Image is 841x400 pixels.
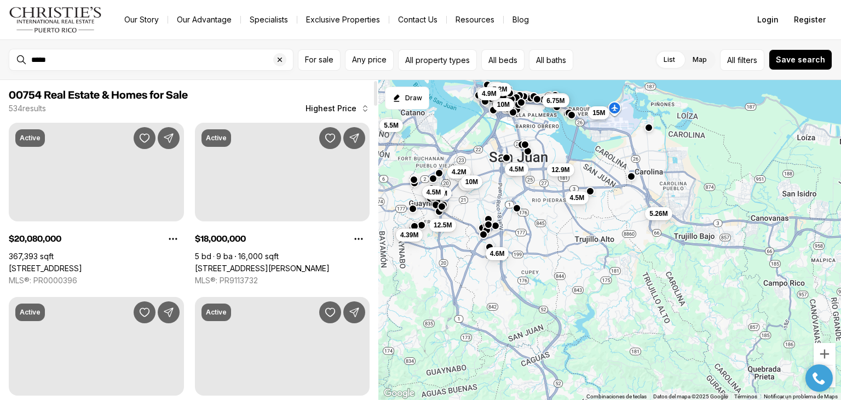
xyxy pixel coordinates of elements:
button: Save Property: 66 ROAD 66 & ROAD 3 [134,127,155,149]
button: 10M [492,98,514,111]
span: 4.5M [509,164,524,173]
span: Register [794,15,826,24]
button: 5M [487,82,505,95]
button: Share Property [158,301,180,323]
button: Save search [769,49,832,70]
a: Notificar un problema de Maps [764,393,838,399]
span: 10M [465,177,477,186]
button: Contact Us [389,12,446,27]
button: All beds [481,49,525,71]
a: Specialists [241,12,297,27]
button: Login [751,9,785,31]
button: Share Property [343,127,365,149]
span: 12.5M [434,220,452,229]
span: Highest Price [306,104,356,113]
span: 5.5M [384,121,399,130]
button: Any price [345,49,394,71]
button: 4.6M [485,247,509,260]
button: 4.75M [424,186,451,199]
span: 4.5M [569,193,584,202]
button: Save Property: 175 CALLE RUISEÑOR ST [319,127,341,149]
a: Our Advantage [168,12,240,27]
button: Ampliar [814,343,836,365]
span: 7.2M [492,85,507,94]
span: 4.39M [400,231,418,239]
span: Login [757,15,779,24]
button: Share Property [158,127,180,149]
span: 4.75M [429,188,447,197]
button: Start drawing [385,87,429,110]
span: 4.2M [452,168,466,176]
button: 5.26M [645,207,672,220]
button: 4.5M [565,191,589,204]
button: 6.75M [542,94,569,107]
span: 4.9M [482,89,497,98]
p: Active [206,308,227,317]
button: 6.5M [546,93,569,106]
span: 5.26M [649,209,667,218]
span: 10M [497,100,509,109]
button: Save Property: 20 AMAPOLA ST [134,301,155,323]
a: Resources [447,12,503,27]
button: Property options [162,228,184,250]
button: 4.39M [396,228,423,242]
a: Blog [504,12,538,27]
span: 12.9M [551,165,569,174]
p: Active [206,134,227,142]
a: 66 ROAD 66 & ROAD 3, CANOVANAS PR, 00729 [9,264,82,273]
button: 7.2M [488,83,511,96]
button: Save Property: 602 BARBOSA AVE [319,301,341,323]
span: Any price [352,55,387,64]
label: List [655,50,684,70]
a: Exclusive Properties [297,12,389,27]
button: Allfilters [720,49,764,71]
button: Highest Price [299,98,376,119]
span: 4.6M [489,249,504,258]
a: 175 CALLE RUISEÑOR ST, SAN JUAN PR, 00926 [195,264,330,273]
span: 5M [463,179,472,188]
label: Map [684,50,716,70]
button: 12.9M [547,163,574,176]
button: 5.5M [379,119,403,132]
img: logo [9,7,102,33]
button: 10M [460,175,482,188]
span: 00754 Real Estate & Homes for Sale [9,90,188,101]
button: 4.5M [505,162,528,175]
span: Datos del mapa ©2025 Google [653,393,728,399]
button: All property types [398,49,477,71]
span: Save search [776,55,825,64]
span: 15M [592,108,605,117]
a: Términos (se abre en una nueva pestaña) [734,393,757,399]
button: Property options [348,228,370,250]
a: Our Story [116,12,168,27]
span: All [727,54,735,66]
span: 4.5M [426,187,441,196]
p: Active [20,308,41,317]
button: All baths [529,49,573,71]
span: filters [738,54,757,66]
button: For sale [298,49,341,71]
p: Active [20,134,41,142]
button: 5M [458,177,476,190]
button: 4.2M [447,165,471,179]
span: 6.75M [546,96,564,105]
button: 4.9M [477,87,501,100]
button: Clear search input [273,49,293,70]
button: 4.5M [422,185,445,198]
button: 12.5M [429,218,456,231]
p: 534 results [9,104,46,113]
button: Share Property [343,301,365,323]
button: 15M [588,106,609,119]
button: Register [787,9,832,31]
span: For sale [305,55,333,64]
